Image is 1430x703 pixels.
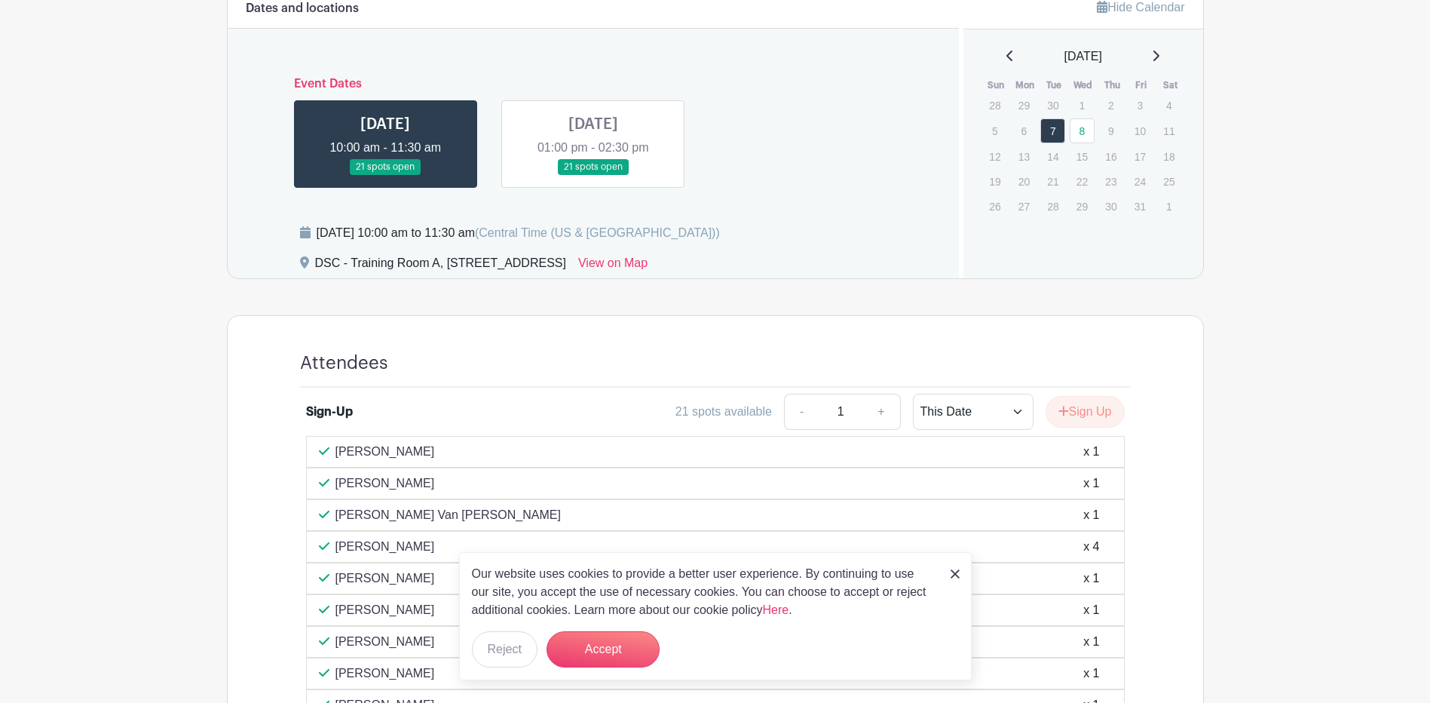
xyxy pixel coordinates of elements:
[1098,78,1127,93] th: Thu
[246,2,359,16] h6: Dates and locations
[1012,94,1037,117] p: 29
[1083,633,1099,651] div: x 1
[951,569,960,579] img: close_button-5f87c8562297e5c2d7936805f587ecaba9071eb48480494691a3f1689db116b3.svg
[1012,145,1037,168] p: 13
[1097,1,1184,14] a: Hide Calendar
[675,403,772,421] div: 21 spots available
[335,633,435,651] p: [PERSON_NAME]
[315,254,566,278] div: DSC - Training Room A, [STREET_ADDRESS]
[982,195,1007,218] p: 26
[300,352,388,374] h4: Attendees
[1012,195,1037,218] p: 27
[982,94,1007,117] p: 28
[1156,94,1181,117] p: 4
[1098,170,1123,193] p: 23
[1098,145,1123,168] p: 16
[1011,78,1040,93] th: Mon
[982,170,1007,193] p: 19
[1083,506,1099,524] div: x 1
[1128,119,1153,143] p: 10
[1098,94,1123,117] p: 2
[1083,601,1099,619] div: x 1
[547,631,660,668] button: Accept
[1012,170,1037,193] p: 20
[1040,78,1069,93] th: Tue
[1156,78,1185,93] th: Sat
[1040,118,1065,143] a: 7
[1046,396,1125,428] button: Sign Up
[1083,474,1099,493] div: x 1
[1083,538,1099,556] div: x 4
[1128,94,1153,117] p: 3
[1040,195,1065,218] p: 28
[784,394,819,430] a: -
[335,538,435,556] p: [PERSON_NAME]
[472,565,935,619] p: Our website uses cookies to provide a better user experience. By continuing to use our site, you ...
[982,119,1007,143] p: 5
[1128,145,1153,168] p: 17
[1098,119,1123,143] p: 9
[862,394,900,430] a: +
[1098,195,1123,218] p: 30
[1069,78,1098,93] th: Wed
[335,506,561,524] p: [PERSON_NAME] Van [PERSON_NAME]
[1070,118,1095,143] a: 8
[981,78,1011,93] th: Sun
[335,665,435,683] p: [PERSON_NAME]
[1156,145,1181,168] p: 18
[1012,119,1037,143] p: 6
[1083,665,1099,683] div: x 1
[475,226,720,239] span: (Central Time (US & [GEOGRAPHIC_DATA]))
[1128,170,1153,193] p: 24
[1064,48,1102,66] span: [DATE]
[335,601,435,619] p: [PERSON_NAME]
[1156,195,1181,218] p: 1
[1070,195,1095,218] p: 29
[1128,195,1153,218] p: 31
[1127,78,1156,93] th: Fri
[1083,443,1099,461] div: x 1
[1070,145,1095,168] p: 15
[1156,119,1181,143] p: 11
[335,443,435,461] p: [PERSON_NAME]
[1156,170,1181,193] p: 25
[1083,569,1099,588] div: x 1
[1070,170,1095,193] p: 22
[763,603,789,616] a: Here
[335,569,435,588] p: [PERSON_NAME]
[982,145,1007,168] p: 12
[317,224,720,242] div: [DATE] 10:00 am to 11:30 am
[1040,94,1065,117] p: 30
[335,474,435,493] p: [PERSON_NAME]
[1040,145,1065,168] p: 14
[306,403,353,421] div: Sign-Up
[282,77,905,91] h6: Event Dates
[578,254,648,278] a: View on Map
[1040,170,1065,193] p: 21
[1070,94,1095,117] p: 1
[472,631,537,668] button: Reject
